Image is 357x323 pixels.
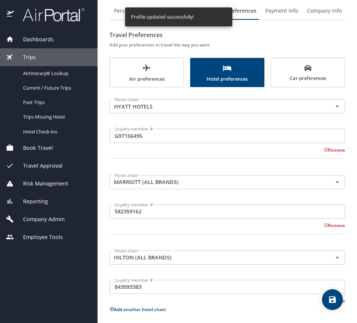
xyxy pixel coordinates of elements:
[109,58,345,87] div: scrollable force tabs example
[322,289,343,310] button: save
[109,306,166,313] button: Add another hotel chain
[14,180,68,188] span: Risk Management
[23,128,89,135] span: Hotel Check-ins
[14,197,48,206] span: Reporting
[324,147,345,153] button: Remove
[332,101,342,112] button: Open
[114,6,147,16] span: Personal Info
[109,41,345,49] h6: Add your preferences to travel the way you want
[23,113,89,120] span: Trips Missing Hotel
[109,29,345,41] h2: Travel Preferences
[14,35,54,43] span: Dashboards
[23,99,89,106] span: Past Trips
[23,84,89,91] span: Current / Future Trips
[109,2,345,20] div: Profile
[14,144,53,152] span: Book Travel
[23,70,89,77] span: Airtinerary® Lookup
[265,6,298,16] span: Payment Info
[275,64,340,83] span: Car preferences
[14,162,63,170] span: Travel Approval
[131,10,194,24] div: Profile updated successfully!
[15,7,85,22] img: airportal-logo.png
[332,177,342,187] button: Open
[112,253,321,262] input: Select a hotel chain
[307,6,342,16] span: Company Info
[114,64,179,83] span: Air preferences
[112,101,321,111] input: Select a hotel chain
[112,177,321,187] input: Select a hotel chain
[332,252,342,263] button: Open
[7,7,15,22] img: icon-airportal.png
[14,215,65,223] span: Company Admin
[195,64,259,83] span: Hotel preferences
[14,53,36,61] span: Trips
[210,6,256,16] span: Travel Preferences
[14,233,63,241] span: Employee Tools
[324,222,345,229] button: Remove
